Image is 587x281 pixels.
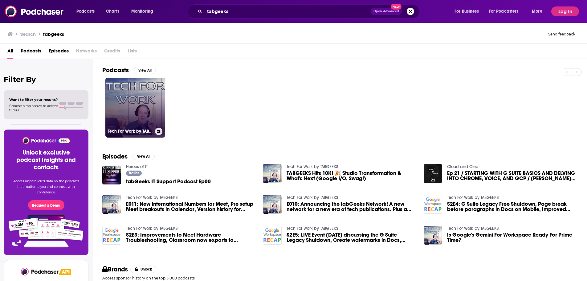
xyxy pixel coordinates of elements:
img: Podchaser - Follow, Share and Rate Podcasts [5,6,64,17]
button: Request a Demo [28,200,64,210]
a: Tech For Work by TABGEEKS [287,195,338,200]
h3: Tech For Work by TABGEEKS [108,129,153,134]
span: For Podcasters [489,7,519,16]
a: tabGeeks IT Support Podcast Ep00 [126,179,211,184]
button: open menu [485,6,528,16]
img: TABGEEKS Hits 10K! 🎉 Studio Transformation & What's Next (Google I/O, Swag!) [263,164,282,183]
h2: Brands [102,266,128,273]
a: TABGEEKS Hits 10K! 🎉 Studio Transformation & What's Next (Google I/O, Swag!) [287,171,416,181]
h2: Filter By [4,75,88,84]
img: Podchaser - Follow, Share and Rate Podcasts [22,137,70,144]
h3: Search [20,31,36,37]
button: Log In [551,6,579,16]
h3: tabgeeks [43,31,64,37]
img: S2E5: LIVE Event tomorrow discussing the G Suite Legacy Shutdown, Create watermarks in Docs, Voic... [263,226,282,245]
button: Send feedback [546,31,577,37]
a: Ep 21 / STARTING WITH G SUITE BASICS AND DELVING INTO CHROME, VOICE, AND GCP / Jesse Nowlin, West... [447,171,577,181]
a: Tech For Work by TABGEEKS [287,226,338,231]
button: View All [134,67,156,74]
img: E011: New International Numbers for Meet, Pre setup Meet breakouts in Calendar, Version history f... [102,195,121,214]
a: PodcastsView All [102,66,156,74]
a: Tech For Work by TABGEEKS [126,195,177,200]
img: tabGeeks IT Support Podcast Ep00 [102,166,121,184]
a: Episodes [49,46,69,59]
a: Is Google's Gemini For Workspace Ready For Prime Time? [447,232,577,243]
span: Ep 21 / STARTING WITH G SUITE BASICS AND DELVING INTO CHROME, VOICE, AND GCP / [PERSON_NAME], Wes... [447,171,577,181]
button: Open AdvancedNew [371,8,402,15]
button: open menu [72,6,103,16]
span: Monitoring [131,7,153,16]
input: Search podcasts, credits, & more... [205,6,371,16]
span: For Business [455,7,479,16]
h2: Podcasts [102,66,129,74]
a: Heroes of IT [126,164,148,169]
a: Charts [102,6,123,16]
a: Tech For Work by TABGEEKS [447,226,499,231]
span: Trailer [128,171,139,175]
h3: Unlock exclusive podcast insights and contacts [11,149,81,171]
a: Tech For Work by TABGEEKS [447,195,499,200]
img: Pro Features [6,215,86,248]
img: Is Google's Gemini For Workspace Ready For Prime Time? [424,226,442,245]
span: S2E5: LIVE Event [DATE] discussing the G Suite Legacy Shutdown, Create watermarks in Docs, Voice ... [287,232,416,243]
a: Tech For Work by TABGEEKS [105,78,165,138]
span: Charts [106,7,119,16]
a: S2E5: LIVE Event tomorrow discussing the G Suite Legacy Shutdown, Create watermarks in Docs, Voic... [287,232,416,243]
span: Lists [128,46,137,59]
div: Search podcasts, credits, & more... [194,4,425,19]
button: open menu [528,6,550,16]
p: Access sponsor history on the top 5,000 podcasts. [102,276,577,280]
img: S2E4: G Suite Legacy Free Shutdown, Page break before paragraphs in Docs on Mobile, Improved edit... [424,195,442,214]
button: open menu [450,6,487,16]
a: E011: New International Numbers for Meet, Pre setup Meet breakouts in Calendar, Version history f... [126,201,256,212]
span: Podcasts [76,7,95,16]
span: Credits [104,46,120,59]
a: All [7,46,13,59]
span: S2E3: Improvements to Meet Hardware Troubleshooting, Classroom now exports to [PERSON_NAME] Aspen... [126,232,256,243]
a: E010: Announcing the tabGeeks Network! A new network for a new era of tech publications. Plus a g... [287,201,416,212]
h2: Episodes [102,153,128,160]
span: More [532,7,542,16]
a: S2E3: Improvements to Meet Hardware Troubleshooting, Classroom now exports to Follett Aspen, Live... [126,232,256,243]
span: Want to filter your results? [9,97,58,102]
img: Ep 21 / STARTING WITH G SUITE BASICS AND DELVING INTO CHROME, VOICE, AND GCP / Jesse Nowlin, West... [424,164,442,183]
span: Choose a tab above to access filters. [9,104,58,112]
button: Unlock [130,266,157,273]
span: New [391,4,402,10]
a: EpisodesView All [102,153,155,160]
span: Open Advanced [373,10,399,13]
img: E010: Announcing the tabGeeks Network! A new network for a new era of tech publications. Plus a g... [263,195,282,214]
a: S2E4: G Suite Legacy Free Shutdown, Page break before paragraphs in Docs on Mobile, Improved edit... [447,201,577,212]
a: Cloud and Clear [447,164,480,169]
a: Tech For Work by TABGEEKS [126,226,177,231]
p: Access unparalleled data on the podcasts that matter to you and connect with confidence. [11,179,81,195]
a: Tech For Work by TABGEEKS [287,164,338,169]
span: Networks [76,46,97,59]
button: View All [132,153,155,160]
img: S2E3: Improvements to Meet Hardware Troubleshooting, Classroom now exports to Follett Aspen, Live... [102,226,121,245]
img: Podchaser - Follow, Share and Rate Podcasts [21,268,59,275]
button: open menu [127,6,161,16]
a: Podcasts [21,46,41,59]
img: Podchaser API banner [59,269,71,275]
